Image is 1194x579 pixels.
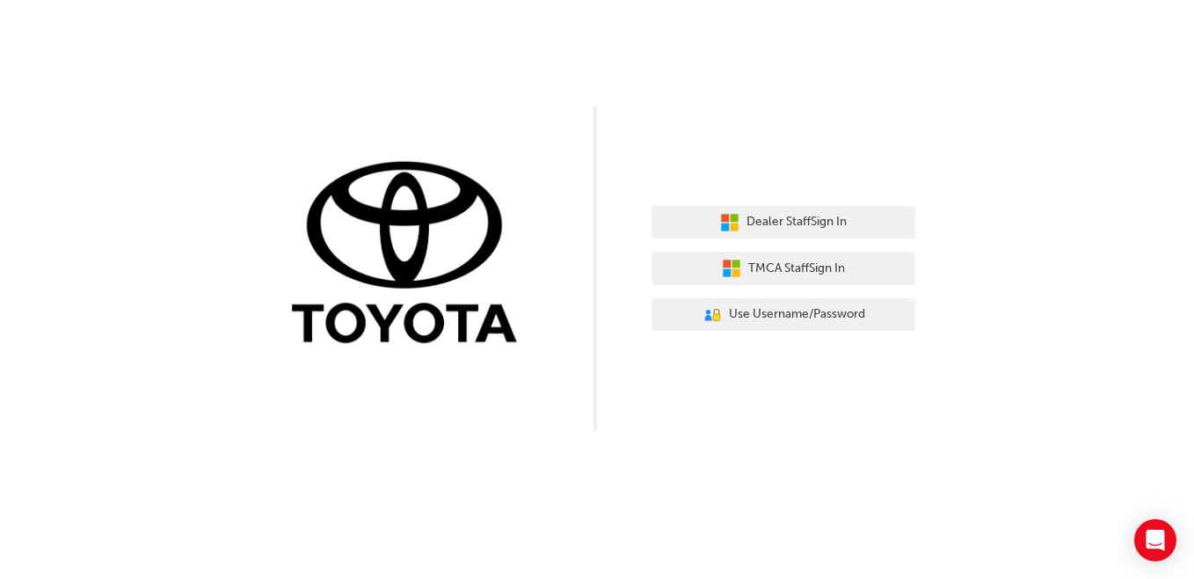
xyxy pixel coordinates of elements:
button: TMCA StaffSign In [652,252,915,285]
button: Dealer StaffSign In [652,206,915,239]
img: Trak [279,158,542,352]
span: Use Username/Password [729,304,865,325]
div: Open Intercom Messenger [1134,519,1176,561]
span: Dealer Staff Sign In [746,212,847,232]
span: TMCA Staff Sign In [748,259,845,279]
button: Use Username/Password [652,298,915,332]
